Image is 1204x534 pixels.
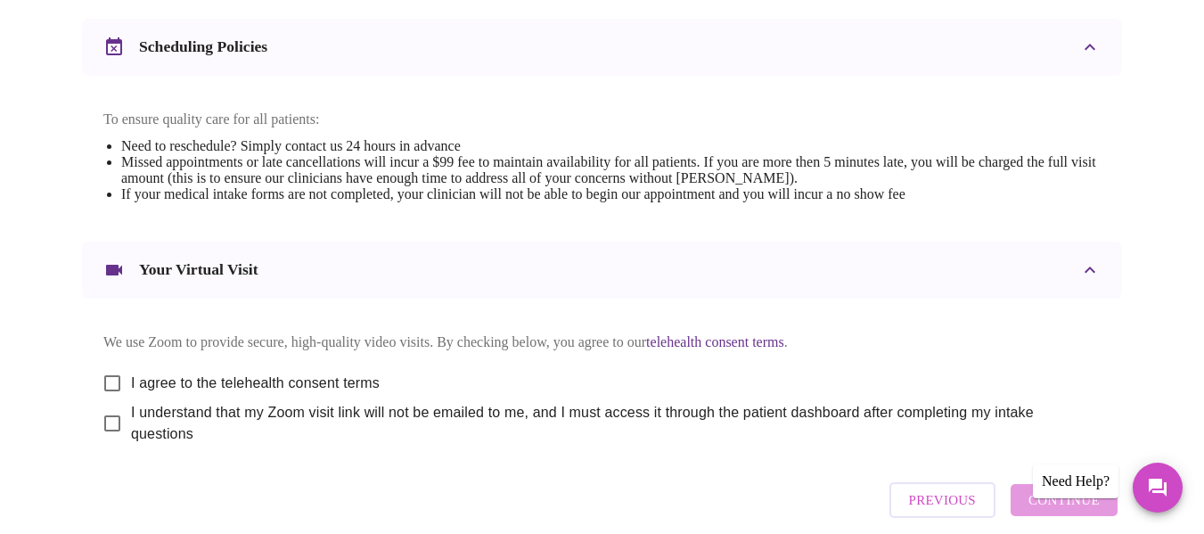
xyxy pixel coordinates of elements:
[889,482,995,518] button: Previous
[1033,464,1118,498] div: Need Help?
[121,186,1101,202] li: If your medical intake forms are not completed, your clinician will not be able to begin our appo...
[909,489,976,512] span: Previous
[131,402,1086,445] span: I understand that my Zoom visit link will not be emailed to me, and I must access it through the ...
[103,111,1101,127] p: To ensure quality care for all patients:
[82,242,1122,299] div: Your Virtual Visit
[139,260,258,279] h3: Your Virtual Visit
[82,19,1122,76] div: Scheduling Policies
[121,138,1101,154] li: Need to reschedule? Simply contact us 24 hours in advance
[646,334,784,349] a: telehealth consent terms
[121,154,1101,186] li: Missed appointments or late cancellations will incur a $99 fee to maintain availability for all p...
[131,373,380,394] span: I agree to the telehealth consent terms
[1133,463,1183,513] button: Messages
[139,37,267,56] h3: Scheduling Policies
[103,334,1101,350] p: We use Zoom to provide secure, high-quality video visits. By checking below, you agree to our .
